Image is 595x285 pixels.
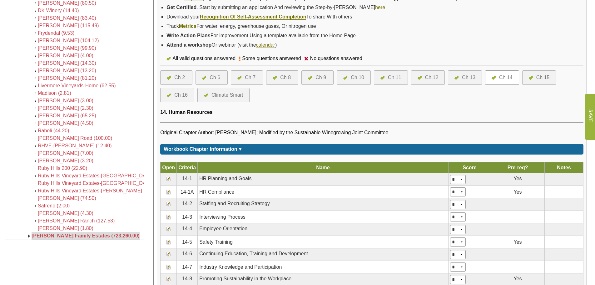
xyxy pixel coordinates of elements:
[38,143,112,148] a: RHVE-[PERSON_NAME] (12.40)
[375,5,385,10] a: here
[343,74,364,81] a: Ch 10
[160,144,583,155] div: Click for more or less content
[166,31,583,40] li: For improvement Using a template available from the Home Page
[491,236,545,248] td: Yes
[343,76,348,80] img: icon-all-questions-answered.png
[544,162,583,173] th: Notes
[160,109,212,115] span: 14. Human Resources
[308,76,312,80] img: icon-all-questions-answered.png
[380,76,385,80] img: icon-all-questions-answered.png
[245,74,255,81] div: Ch 7
[499,74,513,81] div: Ch 14
[198,211,449,223] td: Interviewing Process
[38,45,96,51] a: [PERSON_NAME] (99.90)
[174,74,185,81] div: Ch 2
[38,105,93,111] a: [PERSON_NAME] (2.30)
[38,196,96,201] a: [PERSON_NAME] (74.50)
[202,74,221,81] a: Ch 6
[38,128,69,133] span: Raboli (44.20)
[38,135,112,141] a: [PERSON_NAME] Road (100.00)
[38,165,87,171] span: Ruby Hills 200 (22.90)
[491,162,545,173] th: Pre-req?
[160,130,388,135] span: Original Chapter Author: [PERSON_NAME]; Modified by the Sustainable Winegrowing Joint Committee
[166,5,196,10] strong: Get Certified
[380,74,401,81] a: Ch 11
[315,74,326,81] div: Ch 9
[32,233,140,238] a: [PERSON_NAME] Family Estates (723,260.00)
[177,198,198,211] td: 14-2
[166,42,211,48] strong: Attend a workshop
[198,198,449,211] td: Staffing and Recruiting Strategy
[38,90,71,96] a: Madison (2.81)
[38,53,93,58] a: [PERSON_NAME] (4.00)
[38,150,93,156] span: [PERSON_NAME] (7.00)
[200,14,306,19] strong: Recognition Of Self-Assessment Completion
[38,23,99,28] a: [PERSON_NAME] (115.49)
[210,74,220,81] div: Ch 6
[167,76,171,80] img: icon-all-questions-answered.png
[38,8,79,13] a: DK Winery (14.40)
[167,94,171,97] img: icon-all-questions-answered.png
[491,186,545,198] td: Yes
[198,186,449,198] td: HR Compliance
[38,0,96,6] a: [PERSON_NAME] (80.50)
[240,55,304,62] div: Some questions answered
[177,223,198,236] td: 14-4
[454,74,475,81] a: Ch 13
[166,3,583,12] li: . Start by submitting an application And reviewing the Step-by-[PERSON_NAME]
[585,94,595,140] input: Submit
[38,120,93,126] a: [PERSON_NAME] (4.50)
[166,40,583,50] li: Or webinar (visit the )
[38,30,74,36] span: Frydendal (9.53)
[38,218,115,223] a: [PERSON_NAME] Ranch (127.53)
[38,181,209,186] a: Ruby Hills Vineyard Estates-[GEOGRAPHIC_DATA][PERSON_NAME] (1.70)
[309,55,365,62] div: No questions answered
[38,158,93,163] span: [PERSON_NAME] (3.20)
[448,162,491,173] th: Score
[211,91,243,99] div: Climate Smart
[38,98,93,103] a: [PERSON_NAME] (3.00)
[38,188,159,193] a: Ruby Hills Vineyard Estates-[PERSON_NAME] (12.90)
[454,76,459,80] img: icon-all-questions-answered.png
[38,113,96,118] a: [PERSON_NAME] (65.25)
[166,22,583,31] li: Track For water, energy, greenhouse gases, Or nitrogen use
[529,76,533,80] img: icon-all-questions-answered.png
[198,162,449,173] th: Name
[177,173,198,186] td: 14-1
[38,211,93,216] a: [PERSON_NAME] (4.30)
[529,74,550,81] a: Ch 15
[164,146,237,152] span: Workbook Chapter Information
[239,56,240,61] img: icon-some-questions-answered.png
[177,211,198,223] td: 14-3
[177,261,198,273] td: 14-7
[536,74,550,81] div: Ch 15
[38,68,96,73] a: [PERSON_NAME] (13.20)
[38,203,70,208] a: Safreno (2.00)
[166,57,171,61] img: icon-all-questions-answered.png
[462,74,475,81] div: Ch 13
[198,173,449,186] td: HR Planning and Goals
[273,74,292,81] a: Ch 8
[204,94,208,97] img: icon-all-questions-answered.png
[38,60,96,66] a: [PERSON_NAME] (14.30)
[204,91,243,99] a: Climate Smart
[177,186,198,198] td: 14-1A
[38,38,99,43] a: [PERSON_NAME] (104.12)
[239,148,242,150] img: sort_arrow_down.gif
[38,15,96,21] a: [PERSON_NAME] (83.40)
[38,75,96,81] span: [PERSON_NAME] (81.20)
[171,55,239,62] div: All valid questions answered
[38,226,93,231] a: [PERSON_NAME] (1.80)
